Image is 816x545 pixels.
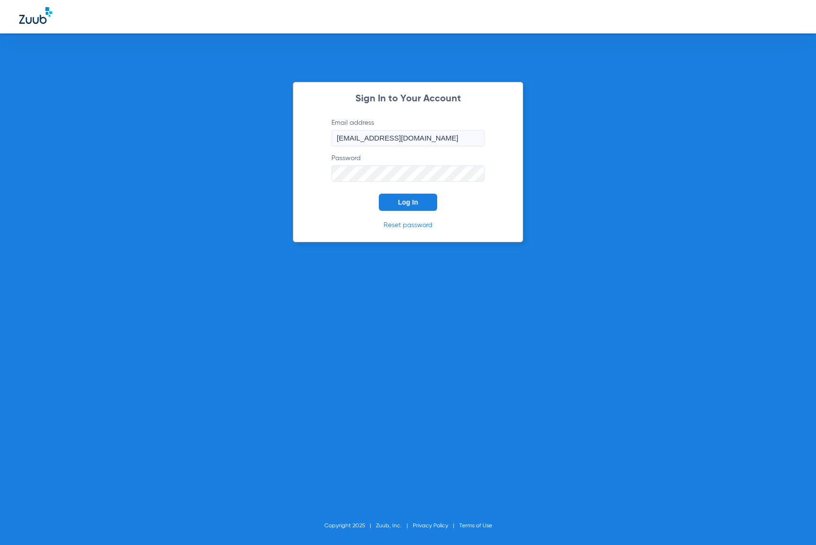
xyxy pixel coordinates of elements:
input: Email address [331,130,485,146]
h2: Sign In to Your Account [317,94,499,104]
label: Password [331,153,485,182]
li: Zuub, Inc. [376,521,413,531]
span: Log In [398,198,418,206]
iframe: Chat Widget [768,499,816,545]
a: Terms of Use [459,523,492,529]
label: Email address [331,118,485,146]
a: Privacy Policy [413,523,448,529]
img: Zuub Logo [19,7,52,24]
a: Reset password [384,222,432,229]
li: Copyright 2025 [324,521,376,531]
button: Log In [379,194,437,211]
input: Password [331,165,485,182]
